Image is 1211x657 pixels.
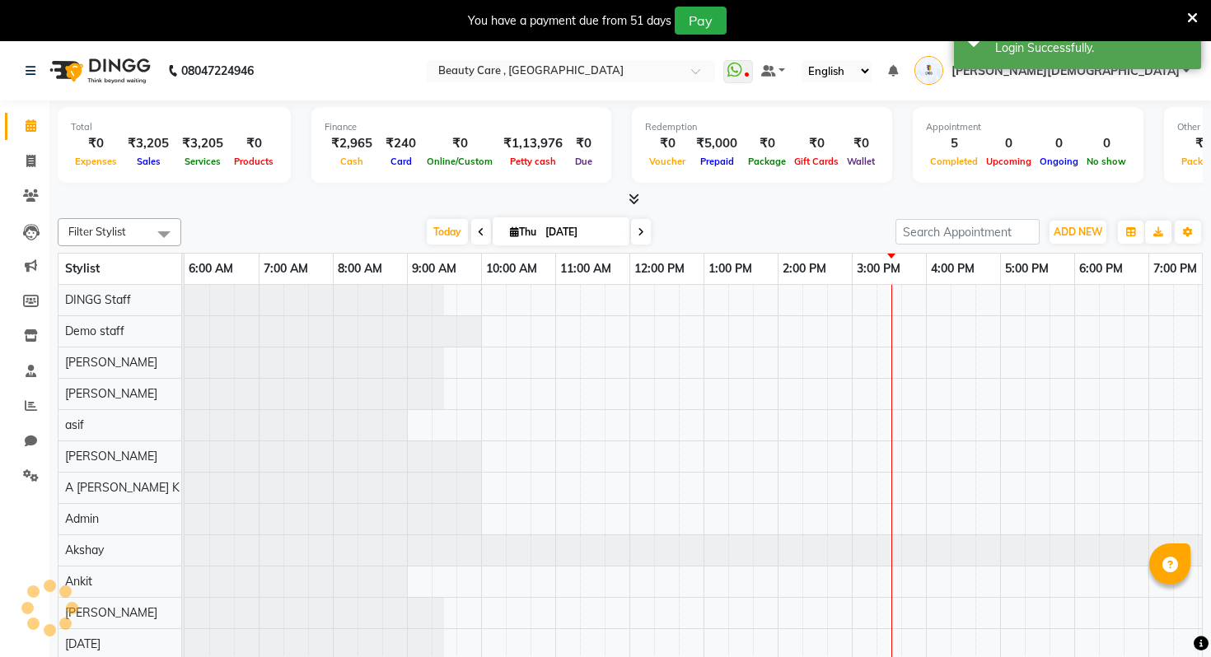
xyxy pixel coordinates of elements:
div: ₹2,965 [325,134,379,153]
a: 8:00 AM [334,257,386,281]
a: 2:00 PM [778,257,830,281]
span: Services [180,156,225,167]
div: ₹0 [790,134,843,153]
span: [PERSON_NAME] [65,605,157,620]
b: 08047224946 [181,48,254,94]
div: ₹0 [230,134,278,153]
span: asif [65,417,84,432]
span: Sales [133,156,165,167]
a: 6:00 PM [1075,257,1127,281]
a: 10:00 AM [482,257,541,281]
div: Finance [325,120,598,134]
span: Filter Stylist [68,225,126,238]
span: Upcoming [982,156,1036,167]
div: 0 [982,134,1036,153]
span: DINGG Staff [65,292,131,307]
input: 2025-09-04 [540,220,623,245]
span: Cash [336,156,367,167]
span: Card [386,156,416,167]
span: ADD NEW [1054,226,1102,238]
div: ₹0 [843,134,879,153]
span: Ongoing [1036,156,1082,167]
span: Wallet [843,156,879,167]
a: 7:00 PM [1149,257,1201,281]
span: Package [744,156,790,167]
span: [PERSON_NAME] [65,355,157,370]
span: Products [230,156,278,167]
div: You have a payment due from 51 days [468,12,671,30]
span: [PERSON_NAME] [65,449,157,464]
div: Redemption [645,120,879,134]
a: 1:00 PM [704,257,756,281]
span: Akshay [65,543,104,557]
span: Gift Cards [790,156,843,167]
button: ADD NEW [1050,221,1106,244]
span: Admin [65,511,99,526]
span: [PERSON_NAME][DEMOGRAPHIC_DATA] [951,63,1180,80]
span: Ankit [65,574,92,589]
img: Ankit Jain [914,56,943,85]
div: ₹3,205 [175,134,230,153]
a: 9:00 AM [408,257,461,281]
input: Search Appointment [895,219,1040,245]
span: Demo staff [65,324,124,338]
a: 5:00 PM [1001,257,1053,281]
span: Expenses [71,156,121,167]
div: 0 [1036,134,1082,153]
span: No show [1082,156,1130,167]
span: A [PERSON_NAME] K [65,480,180,495]
div: Appointment [926,120,1130,134]
div: ₹0 [423,134,497,153]
div: ₹0 [569,134,598,153]
span: Petty cash [506,156,560,167]
span: Stylist [65,261,100,276]
span: Prepaid [696,156,738,167]
div: ₹3,205 [121,134,175,153]
a: 7:00 AM [259,257,312,281]
span: Voucher [645,156,690,167]
div: ₹0 [71,134,121,153]
span: Today [427,219,468,245]
div: 5 [926,134,982,153]
div: ₹5,000 [690,134,744,153]
div: 0 [1082,134,1130,153]
div: ₹240 [379,134,423,153]
a: 12:00 PM [630,257,689,281]
div: ₹0 [744,134,790,153]
div: Total [71,120,278,134]
span: [PERSON_NAME] [65,386,157,401]
a: 4:00 PM [927,257,979,281]
button: Pay [675,7,727,35]
div: ₹1,13,976 [497,134,569,153]
div: ₹0 [645,134,690,153]
span: Due [571,156,596,167]
a: 6:00 AM [185,257,237,281]
img: logo [42,48,155,94]
div: Login Successfully. [995,40,1189,57]
span: Thu [506,226,540,238]
span: Online/Custom [423,156,497,167]
span: Completed [926,156,982,167]
span: [DATE] [65,636,101,651]
a: 3:00 PM [853,257,905,281]
a: 11:00 AM [556,257,615,281]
